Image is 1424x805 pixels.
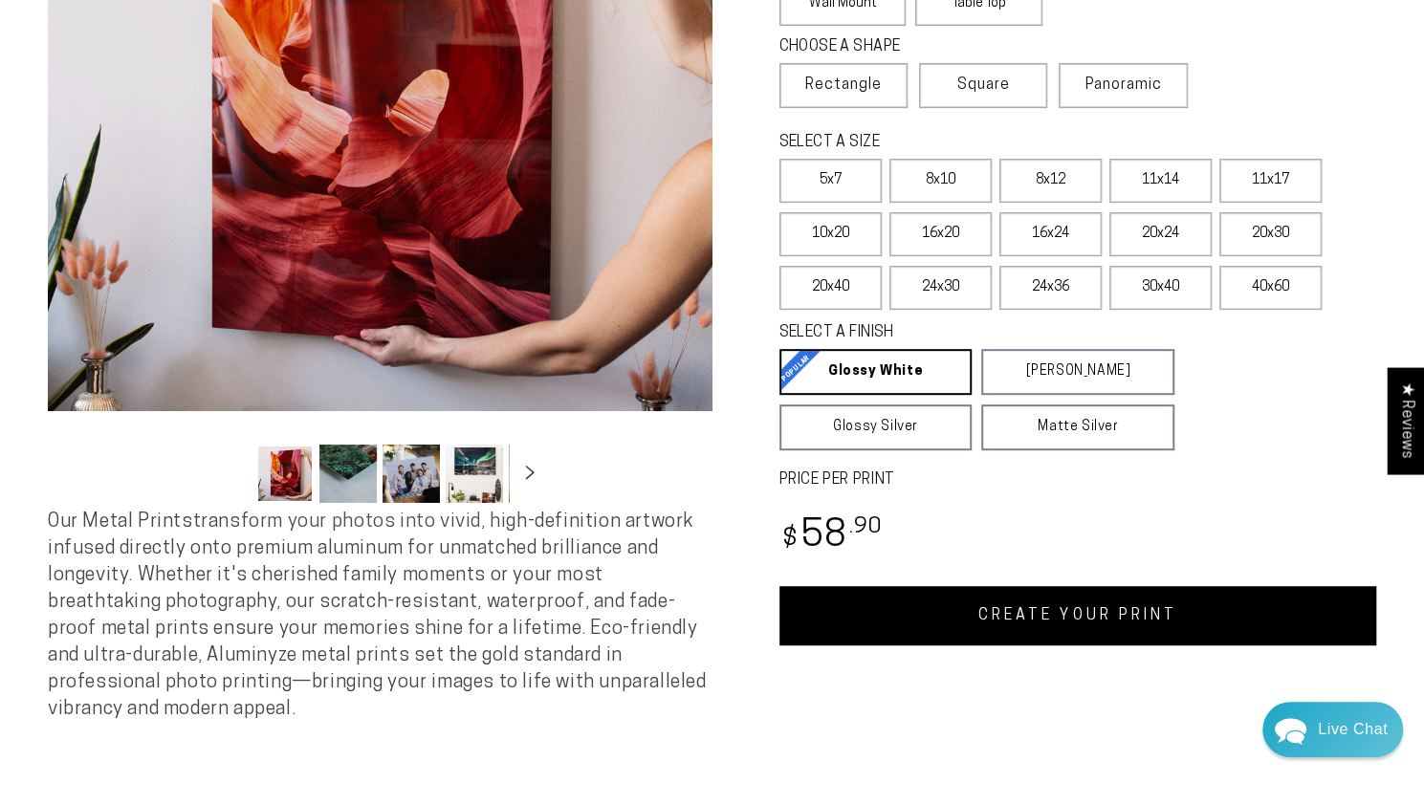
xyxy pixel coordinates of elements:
[999,212,1102,256] label: 16x24
[1109,159,1212,203] label: 11x14
[1388,367,1424,473] div: Click to open Judge.me floating reviews tab
[1085,77,1162,93] span: Panoramic
[779,322,1130,344] legend: SELECT A FINISH
[889,159,992,203] label: 8x10
[889,266,992,310] label: 24x30
[208,453,251,495] button: Slide left
[848,516,883,538] sup: .90
[779,159,882,203] label: 5x7
[1318,702,1388,757] div: Contact Us Directly
[889,212,992,256] label: 16x20
[1109,212,1212,256] label: 20x24
[1219,266,1322,310] label: 40x60
[446,445,503,503] button: Load image 4 in gallery view
[981,404,1174,450] a: Matte Silver
[957,74,1010,97] span: Square
[1219,159,1322,203] label: 11x17
[48,512,706,719] span: Our Metal Prints transform your photos into vivid, high-definition artwork infused directly onto ...
[1262,702,1403,757] div: Chat widget toggle
[779,469,1377,491] label: PRICE PER PRINT
[779,266,882,310] label: 20x40
[779,349,973,395] a: Glossy White
[256,445,314,503] button: Load image 1 in gallery view
[805,74,882,97] span: Rectangle
[779,36,1028,58] legend: CHOOSE A SHAPE
[779,404,973,450] a: Glossy Silver
[319,445,377,503] button: Load image 2 in gallery view
[779,586,1377,645] a: CREATE YOUR PRINT
[1109,266,1212,310] label: 30x40
[981,349,1174,395] a: [PERSON_NAME]
[999,266,1102,310] label: 24x36
[782,527,799,553] span: $
[1219,212,1322,256] label: 20x30
[999,159,1102,203] label: 8x12
[779,518,884,555] bdi: 58
[779,132,1130,154] legend: SELECT A SIZE
[383,445,440,503] button: Load image 3 in gallery view
[779,212,882,256] label: 10x20
[509,453,551,495] button: Slide right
